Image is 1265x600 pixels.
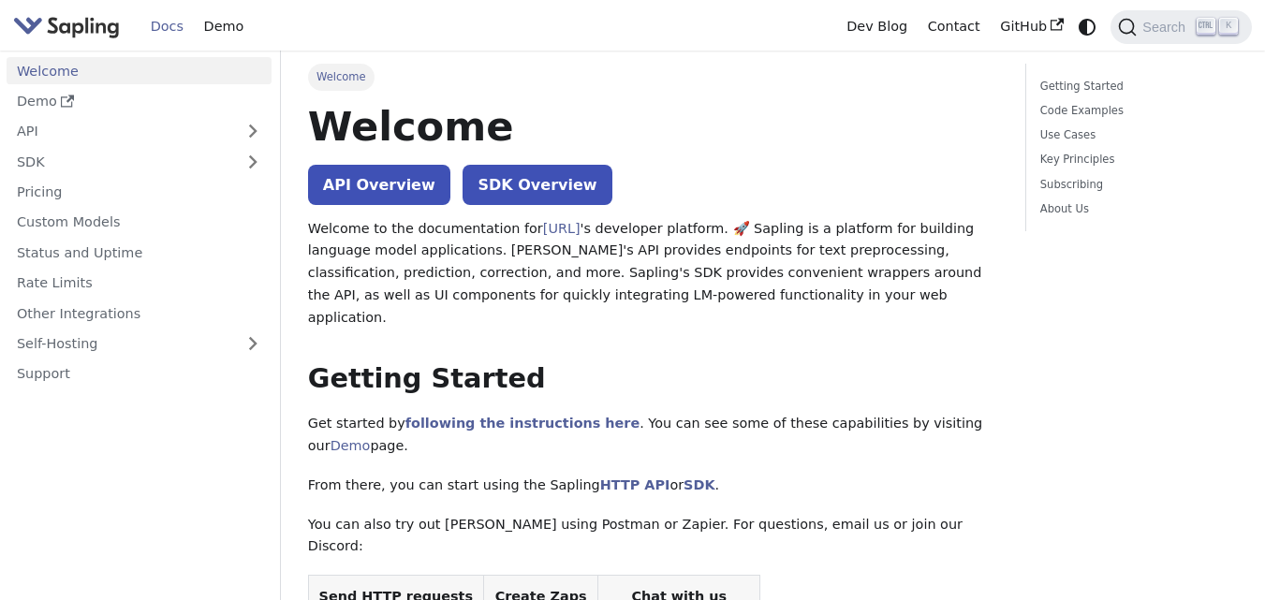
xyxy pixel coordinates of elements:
[1111,10,1251,44] button: Search (Ctrl+K)
[600,477,670,492] a: HTTP API
[1040,78,1231,95] a: Getting Started
[1137,20,1197,35] span: Search
[7,300,272,327] a: Other Integrations
[308,165,450,205] a: API Overview
[990,12,1073,41] a: GitHub
[1219,18,1238,35] kbd: K
[7,330,272,358] a: Self-Hosting
[308,218,999,329] p: Welcome to the documentation for 's developer platform. 🚀 Sapling is a platform for building lang...
[308,64,375,90] span: Welcome
[1040,126,1231,144] a: Use Cases
[7,88,272,115] a: Demo
[1040,200,1231,218] a: About Us
[1074,13,1101,40] button: Switch between dark and light mode (currently system mode)
[463,165,611,205] a: SDK Overview
[7,270,272,297] a: Rate Limits
[7,360,272,388] a: Support
[308,475,999,497] p: From there, you can start using the Sapling or .
[234,148,272,175] button: Expand sidebar category 'SDK'
[308,101,999,152] h1: Welcome
[7,57,272,84] a: Welcome
[308,514,999,559] p: You can also try out [PERSON_NAME] using Postman or Zapier. For questions, email us or join our D...
[1040,102,1231,120] a: Code Examples
[13,13,120,40] img: Sapling.ai
[308,362,999,396] h2: Getting Started
[234,118,272,145] button: Expand sidebar category 'API'
[7,179,272,206] a: Pricing
[331,438,371,453] a: Demo
[308,64,999,90] nav: Breadcrumbs
[1040,151,1231,168] a: Key Principles
[918,12,991,41] a: Contact
[405,416,640,431] a: following the instructions here
[7,239,272,266] a: Status and Uptime
[543,221,581,236] a: [URL]
[308,413,999,458] p: Get started by . You can see some of these capabilities by visiting our page.
[7,209,272,236] a: Custom Models
[684,477,714,492] a: SDK
[1040,176,1231,194] a: Subscribing
[13,13,126,40] a: Sapling.ai
[194,12,254,41] a: Demo
[140,12,194,41] a: Docs
[7,118,234,145] a: API
[7,148,234,175] a: SDK
[836,12,917,41] a: Dev Blog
